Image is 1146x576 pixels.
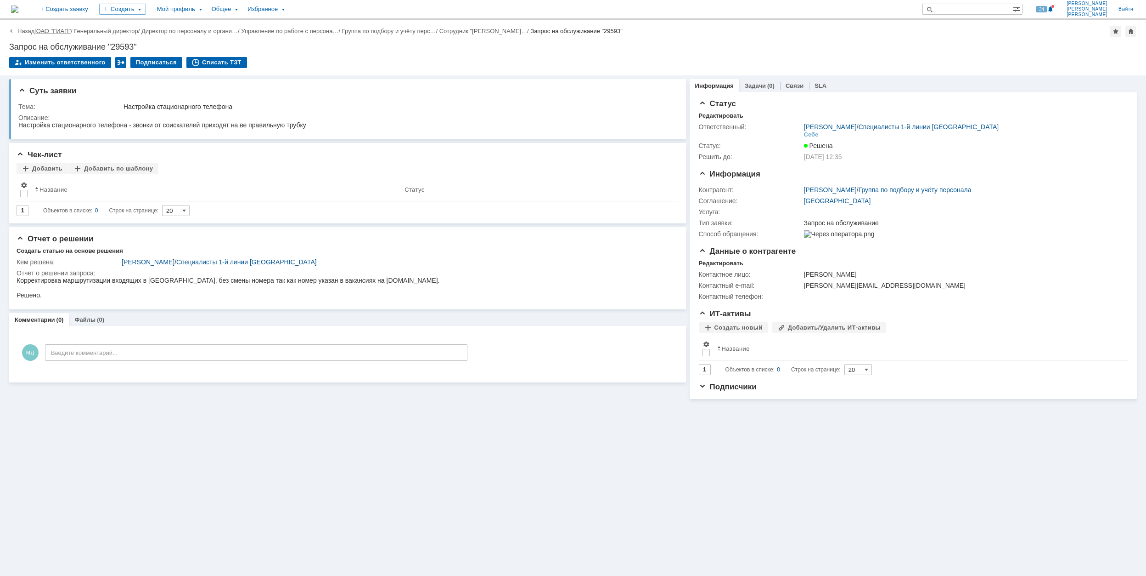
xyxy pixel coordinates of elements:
[699,112,743,120] div: Редактировать
[404,186,424,193] div: Статус
[11,6,18,13] a: Перейти на домашнюю страницу
[699,230,802,238] div: Способ обращения:
[18,86,76,95] span: Суть заявки
[17,269,672,277] div: Отчет о решении запроса:
[20,182,28,189] span: Настройки
[1013,4,1022,13] span: Расширенный поиск
[17,247,123,255] div: Создать статью на основе решения
[1067,1,1107,6] span: [PERSON_NAME]
[74,28,138,34] a: Генеральный директор
[702,341,710,348] span: Настройки
[699,123,802,131] div: Ответственный:
[815,82,826,89] a: SLA
[241,28,338,34] a: Управление по работе с персона…
[786,82,803,89] a: Связи
[699,142,802,149] div: Статус:
[699,309,751,318] span: ИТ-активы
[342,28,439,34] div: /
[43,207,92,214] span: Объектов в списке:
[99,4,146,15] div: Создать
[401,178,671,201] th: Статус
[699,282,802,289] div: Контактный e-mail:
[804,153,842,160] span: [DATE] 12:35
[699,99,736,108] span: Статус
[34,27,36,34] div: |
[15,316,55,323] a: Комментарии
[722,345,750,352] div: Название
[713,337,1120,360] th: Название
[141,28,238,34] a: Директор по персоналу и органи…
[777,364,780,375] div: 0
[699,219,802,227] div: Тип заявки:
[695,82,734,89] a: Информация
[176,258,317,266] a: Специалисты 1-й линии [GEOGRAPHIC_DATA]
[115,57,126,68] div: Работа с массовостью
[804,230,875,238] img: Через оператора.png
[18,114,672,121] div: Описание:
[122,258,174,266] a: [PERSON_NAME]
[43,205,158,216] i: Строк на странице:
[17,234,93,243] span: Отчет о решении
[18,103,122,110] div: Тема:
[699,170,760,178] span: Информация
[699,153,802,160] div: Решить до:
[124,103,670,110] div: Настройка стационарного телефона
[699,208,802,216] div: Услуга:
[725,364,841,375] i: Строк на странице:
[699,260,743,267] div: Редактировать
[74,316,95,323] a: Файлы
[17,150,62,159] span: Чек-лист
[11,6,18,13] img: logo
[725,366,775,373] span: Объектов в списке:
[241,28,342,34] div: /
[1036,6,1047,12] span: 34
[804,197,871,205] a: [GEOGRAPHIC_DATA]
[22,344,39,361] span: МД
[530,28,623,34] div: Запрос на обслуживание "29593"
[9,42,1137,51] div: Запрос на обслуживание "29593"
[439,28,531,34] div: /
[122,258,670,266] div: /
[17,28,34,34] a: Назад
[804,186,972,194] div: /
[17,258,120,266] div: Кем решена:
[804,282,1122,289] div: [PERSON_NAME][EMAIL_ADDRESS][DOMAIN_NAME]
[804,131,819,138] div: Себе
[699,247,796,256] span: Данные о контрагенте
[804,271,1122,278] div: [PERSON_NAME]
[699,186,802,194] div: Контрагент:
[699,293,802,300] div: Контактный телефон:
[31,178,401,201] th: Название
[804,123,857,131] a: [PERSON_NAME]
[141,28,241,34] div: /
[1125,26,1136,37] div: Сделать домашней страницей
[1067,6,1107,12] span: [PERSON_NAME]
[74,28,141,34] div: /
[859,186,972,194] a: Группа по подбору и учёту персонала
[804,123,999,131] div: /
[767,82,775,89] div: (0)
[439,28,527,34] a: Сотрудник "[PERSON_NAME]…
[804,142,833,149] span: Решена
[95,205,98,216] div: 0
[745,82,766,89] a: Задачи
[699,271,802,278] div: Контактное лицо:
[39,186,67,193] div: Название
[36,28,71,34] a: ОАО "ГИАП"
[97,316,104,323] div: (0)
[36,28,74,34] div: /
[804,186,857,194] a: [PERSON_NAME]
[1110,26,1121,37] div: Добавить в избранное
[859,123,999,131] a: Специалисты 1-й линии [GEOGRAPHIC_DATA]
[699,382,757,391] span: Подписчики
[804,219,1122,227] div: Запрос на обслуживание
[342,28,436,34] a: Группа по подбору и учёту перс…
[1067,12,1107,17] span: [PERSON_NAME]
[699,197,802,205] div: Соглашение:
[56,316,64,323] div: (0)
